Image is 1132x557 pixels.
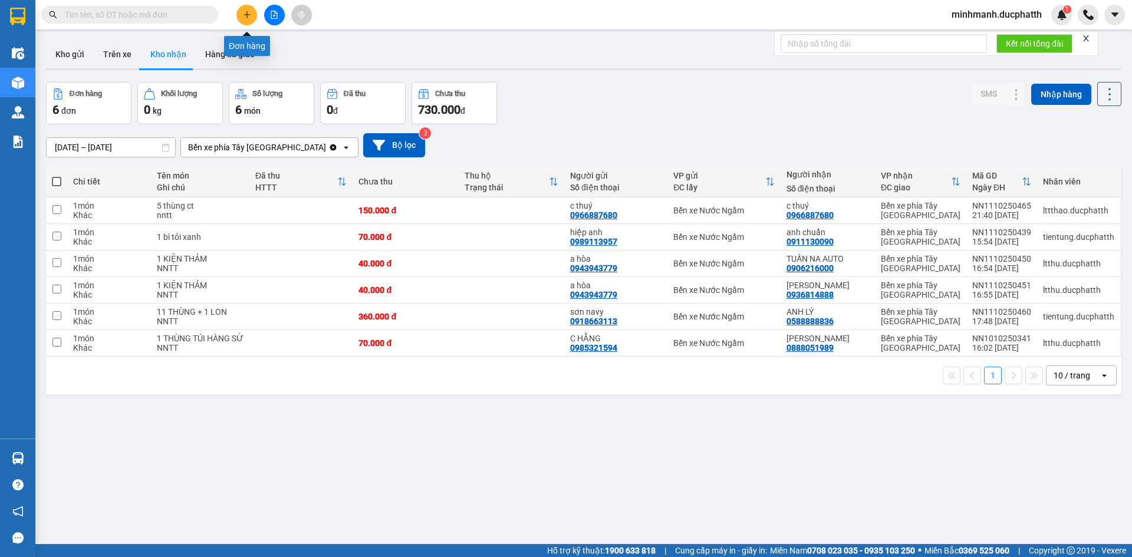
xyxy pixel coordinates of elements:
[675,544,767,557] span: Cung cấp máy in - giấy in:
[1006,37,1063,50] span: Kết nối tổng đài
[881,281,960,299] div: Bến xe phía Tây [GEOGRAPHIC_DATA]
[1043,177,1114,186] div: Nhân viên
[787,343,834,352] div: 0888051989
[157,334,243,343] div: 1 THÙNG TÚI HÀNG SỨ
[419,127,431,139] sup: 3
[46,40,94,68] button: Kho gửi
[1043,312,1114,321] div: tientung.ducphatth
[270,11,278,19] span: file-add
[12,479,24,490] span: question-circle
[49,11,57,19] span: search
[924,544,1009,557] span: Miền Bắc
[188,141,326,153] div: Bến xe phía Tây [GEOGRAPHIC_DATA]
[460,106,465,116] span: đ
[570,201,662,210] div: c thuý
[65,8,204,21] input: Tìm tên, số ĐT hoặc mã đơn
[328,143,338,152] svg: Clear value
[229,82,314,124] button: Số lượng6món
[161,90,197,98] div: Khối lượng
[942,7,1051,22] span: minhmanh.ducphatth
[787,290,834,299] div: 0936814888
[73,317,144,326] div: Khác
[249,166,353,197] th: Toggle SortBy
[972,210,1031,220] div: 21:40 [DATE]
[972,183,1022,192] div: Ngày ĐH
[972,290,1031,299] div: 16:55 [DATE]
[1110,9,1120,20] span: caret-down
[46,82,131,124] button: Đơn hàng6đơn
[73,254,144,263] div: 1 món
[972,263,1031,273] div: 16:54 [DATE]
[570,281,662,290] div: a hòa
[412,82,497,124] button: Chưa thu730.000đ
[157,201,243,210] div: 5 thùng ct
[1063,5,1071,14] sup: 1
[1065,5,1069,14] span: 1
[881,334,960,352] div: Bến xe phía Tây [GEOGRAPHIC_DATA]
[787,170,869,179] div: Người nhận
[358,285,452,295] div: 40.000 đ
[570,254,662,263] div: a hòa
[363,133,425,157] button: Bộ lọc
[157,254,243,263] div: 1 KIỆN THẢM
[341,143,351,152] svg: open
[61,106,76,116] span: đơn
[327,103,333,117] span: 0
[972,343,1031,352] div: 16:02 [DATE]
[972,307,1031,317] div: NN1110250460
[1043,206,1114,215] div: lttthao.ducphatth
[966,166,1037,197] th: Toggle SortBy
[94,40,141,68] button: Trên xe
[781,34,987,53] input: Nhập số tổng đài
[333,106,338,116] span: đ
[547,544,656,557] span: Hỗ trợ kỹ thuật:
[1043,259,1114,268] div: ltthu.ducphatth
[465,171,549,180] div: Thu hộ
[787,228,869,237] div: anh chuẩn
[918,548,922,553] span: ⚪️
[243,11,251,19] span: plus
[73,290,144,299] div: Khác
[881,183,951,192] div: ĐC giao
[1054,370,1090,381] div: 10 / trang
[673,171,765,180] div: VP gửi
[787,210,834,220] div: 0966887680
[971,83,1006,104] button: SMS
[255,183,337,192] div: HTTT
[972,237,1031,246] div: 15:54 [DATE]
[157,307,243,317] div: 11 THÙNG + 1 LON
[959,546,1009,555] strong: 0369 525 060
[157,263,243,273] div: NNTT
[1018,544,1020,557] span: |
[327,141,328,153] input: Selected Bến xe phía Tây Thanh Hóa.
[570,183,662,192] div: Số điện thoại
[418,103,460,117] span: 730.000
[465,183,549,192] div: Trạng thái
[73,263,144,273] div: Khác
[47,138,175,157] input: Select a date range.
[787,184,869,193] div: Số điện thoại
[12,106,24,118] img: warehouse-icon
[787,334,869,343] div: ANH BẢO
[435,90,465,98] div: Chưa thu
[264,5,285,25] button: file-add
[73,343,144,352] div: Khác
[787,201,869,210] div: c thuý
[358,177,452,186] div: Chưa thu
[570,307,662,317] div: sơn navy
[787,263,834,273] div: 0906216000
[157,317,243,326] div: NNTT
[358,259,452,268] div: 40.000 đ
[972,228,1031,237] div: NN1110250439
[252,90,282,98] div: Số lượng
[570,210,617,220] div: 0966887680
[984,367,1002,384] button: 1
[787,237,834,246] div: 0911130090
[12,47,24,60] img: warehouse-icon
[73,334,144,343] div: 1 món
[787,281,869,290] div: phi vũ
[972,171,1022,180] div: Mã GD
[320,82,406,124] button: Đã thu0đ
[157,210,243,220] div: nntt
[972,254,1031,263] div: NN1110250450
